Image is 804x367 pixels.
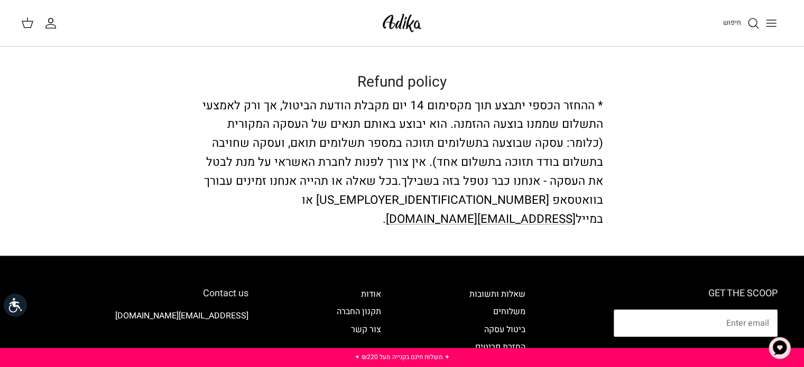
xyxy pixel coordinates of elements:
a: תקנון החברה [337,305,381,318]
h1: Refund policy [201,73,603,91]
span: . [383,211,386,228]
h6: Contact us [26,288,248,299]
a: שאלות ותשובות [469,288,525,300]
h6: GET THE SCOOP [614,288,778,299]
span: חיפוש [723,17,741,27]
button: Toggle menu [760,12,783,35]
span: * ההחזר הכספי יתבצע תוך מקסימום 14 יום מקבלת הודעת הביטול, אך ורק לאמצעי התשלום שממנו בוצעה ההזמנ... [202,97,603,190]
a: חיפוש [723,17,760,30]
a: צור קשר [351,323,381,336]
a: החשבון שלי [44,17,61,30]
a: [EMAIL_ADDRESS][DOMAIN_NAME] [115,309,248,322]
span: בכל שאלה או תהייה אנחנו זמינים עבורך בוואטסאפ [US_EMPLOYER_IDENTIFICATION_NUMBER] או במייל [204,173,603,228]
button: צ'אט [764,332,796,364]
a: משלוחים [493,305,525,318]
a: [EMAIL_ADDRESS][DOMAIN_NAME] [386,211,576,228]
a: ✦ משלוח חינם בקנייה מעל ₪220 ✦ [354,352,449,362]
a: החזרת פריטים [475,341,525,353]
input: Email [614,309,778,337]
img: Adika IL [219,339,248,353]
img: Adika IL [380,11,424,35]
a: ביטול עסקה [484,323,525,336]
a: אודות [361,288,381,300]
